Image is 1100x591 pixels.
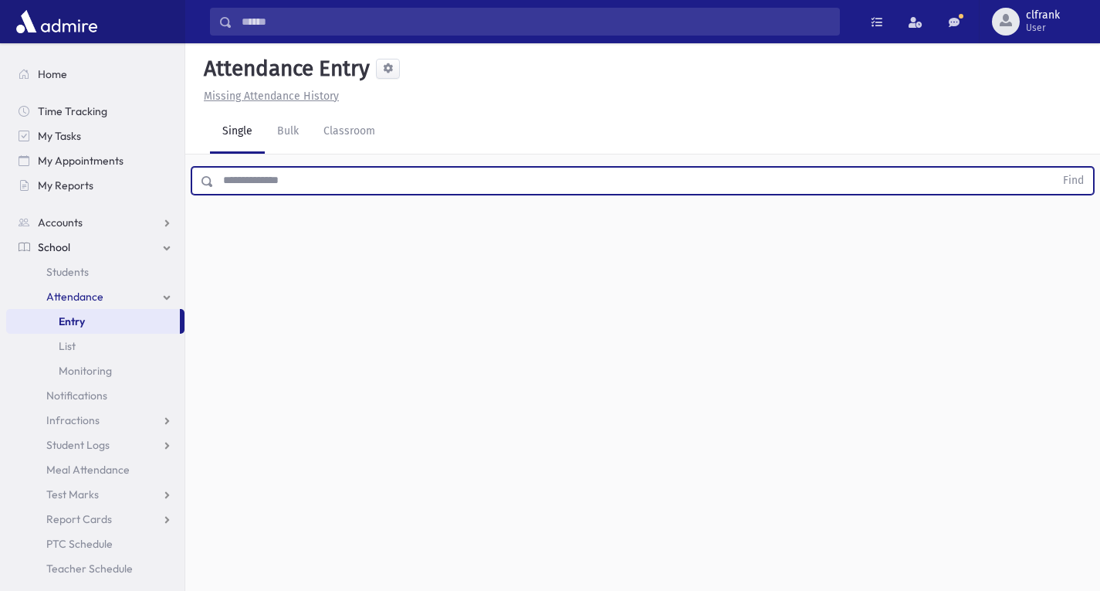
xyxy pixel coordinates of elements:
span: Accounts [38,216,83,229]
a: Student Logs [6,433,184,457]
a: School [6,235,184,260]
span: Teacher Schedule [46,562,133,576]
img: AdmirePro [12,6,101,37]
a: My Appointments [6,148,184,173]
a: My Reports [6,173,184,198]
a: Notifications [6,383,184,408]
span: Monitoring [59,364,112,378]
a: Time Tracking [6,99,184,124]
a: Accounts [6,210,184,235]
a: Test Marks [6,482,184,507]
span: Home [38,67,67,81]
a: Missing Attendance History [198,90,339,103]
span: My Tasks [38,129,81,143]
span: Attendance [46,290,103,304]
a: Bulk [265,110,311,154]
a: Meal Attendance [6,457,184,482]
a: My Tasks [6,124,184,148]
span: Infractions [46,413,100,427]
a: Home [6,62,184,87]
span: Student Logs [46,438,110,452]
a: Teacher Schedule [6,556,184,581]
a: Entry [6,309,180,334]
a: List [6,334,184,358]
span: Notifications [46,389,107,402]
a: Monitoring [6,358,184,383]
span: Entry [59,314,85,328]
span: User [1026,22,1060,34]
span: List [59,339,76,353]
span: Meal Attendance [46,463,130,477]
span: My Reports [38,178,93,192]
a: Classroom [311,110,388,154]
a: Attendance [6,284,184,309]
a: Report Cards [6,507,184,532]
span: Test Marks [46,487,99,501]
a: Infractions [6,408,184,433]
span: clfrank [1026,9,1060,22]
span: PTC Schedule [46,537,113,551]
a: Students [6,260,184,284]
button: Find [1054,168,1093,194]
span: My Appointments [38,154,124,168]
a: Single [210,110,265,154]
span: School [38,240,70,254]
u: Missing Attendance History [204,90,339,103]
span: Time Tracking [38,104,107,118]
input: Search [232,8,839,36]
span: Students [46,265,89,279]
span: Report Cards [46,512,112,526]
a: PTC Schedule [6,532,184,556]
h5: Attendance Entry [198,56,370,82]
